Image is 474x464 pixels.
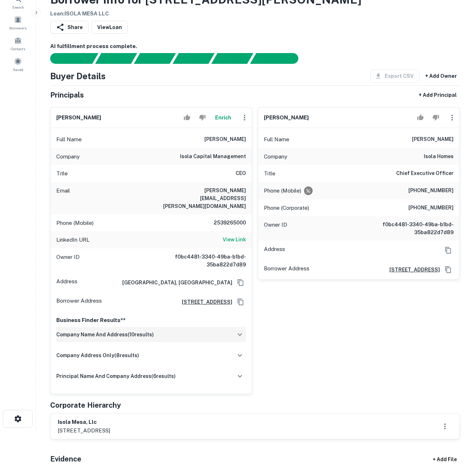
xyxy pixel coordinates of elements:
[58,426,110,435] p: [STREET_ADDRESS]
[264,264,309,275] p: Borrower Address
[160,186,246,210] h6: [PERSON_NAME][EMAIL_ADDRESS][PERSON_NAME][DOMAIN_NAME]
[50,90,84,100] h5: Principals
[56,219,94,227] p: Phone (Mobile)
[95,53,137,64] div: Your request is received and processing...
[91,21,128,34] a: ViewLoan
[11,46,25,52] span: Contacts
[50,70,106,82] h4: Buyer Details
[443,245,454,256] button: Copy Address
[250,53,307,64] div: AI fulfillment process complete.
[2,13,34,32] a: Borrowers
[264,186,301,195] p: Phone (Mobile)
[56,236,90,244] p: LinkedIn URL
[223,236,246,244] a: View Link
[50,400,121,411] h5: Corporate Hierarchy
[368,221,454,236] h6: f0bc4481-3340-49ba-b1bd-35ba822d7d89
[56,152,80,161] p: Company
[416,89,460,101] button: + Add Principal
[204,135,246,144] h6: [PERSON_NAME]
[430,110,442,125] button: Reject
[211,53,253,64] div: Principals found, still searching for contact information. This may take time...
[443,264,454,275] button: Copy Address
[264,245,285,256] p: Address
[384,266,440,274] a: [STREET_ADDRESS]
[408,204,454,212] h6: [PHONE_NUMBER]
[424,152,454,161] h6: isola homes
[172,53,214,64] div: Principals found, AI now looking for contact information...
[160,253,246,269] h6: f0bc4481-3340-49ba-b1bd-35ba822d7d89
[264,114,309,122] h6: [PERSON_NAME]
[264,135,289,144] p: Full Name
[134,53,176,64] div: Documents found, AI parsing details...
[56,351,139,359] h6: company address only ( 8 results)
[56,114,101,122] h6: [PERSON_NAME]
[9,25,27,31] span: Borrowers
[264,221,287,236] p: Owner ID
[408,186,454,195] h6: [PHONE_NUMBER]
[203,219,246,227] h6: 2539265000
[438,407,474,441] iframe: Chat Widget
[56,316,246,325] p: Business Finder Results**
[236,169,246,178] h6: CEO
[422,70,460,82] button: + Add Owner
[56,372,176,380] h6: principal name and company address ( 6 results)
[56,331,154,338] h6: company name and address ( 10 results)
[58,418,110,426] h6: isola mesa, llc
[396,169,454,178] h6: Chief Executive Officer
[176,298,232,306] a: [STREET_ADDRESS]
[414,110,427,125] button: Accept
[56,135,82,144] p: Full Name
[42,53,95,64] div: Sending borrower request to AI...
[264,152,287,161] p: Company
[235,277,246,288] button: Copy Address
[56,297,102,307] p: Borrower Address
[235,297,246,307] button: Copy Address
[264,169,275,178] p: Title
[56,277,77,288] p: Address
[56,186,70,210] p: Email
[50,10,361,18] h6: Loan : ISOLA MESA LLC
[117,279,232,287] h6: [GEOGRAPHIC_DATA], [GEOGRAPHIC_DATA]
[196,110,209,125] button: Reject
[212,110,234,125] button: Enrich
[50,42,460,51] h6: AI fulfillment process complete.
[12,4,24,10] span: Search
[181,110,193,125] button: Accept
[264,204,309,212] p: Phone (Corporate)
[180,152,246,161] h6: isola capital management
[13,67,23,72] span: Saved
[2,55,34,74] a: Saved
[304,186,313,195] div: Requests to not be contacted at this number
[50,21,89,34] button: Share
[56,169,68,178] p: Title
[56,253,80,269] p: Owner ID
[2,34,34,53] a: Contacts
[412,135,454,144] h6: [PERSON_NAME]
